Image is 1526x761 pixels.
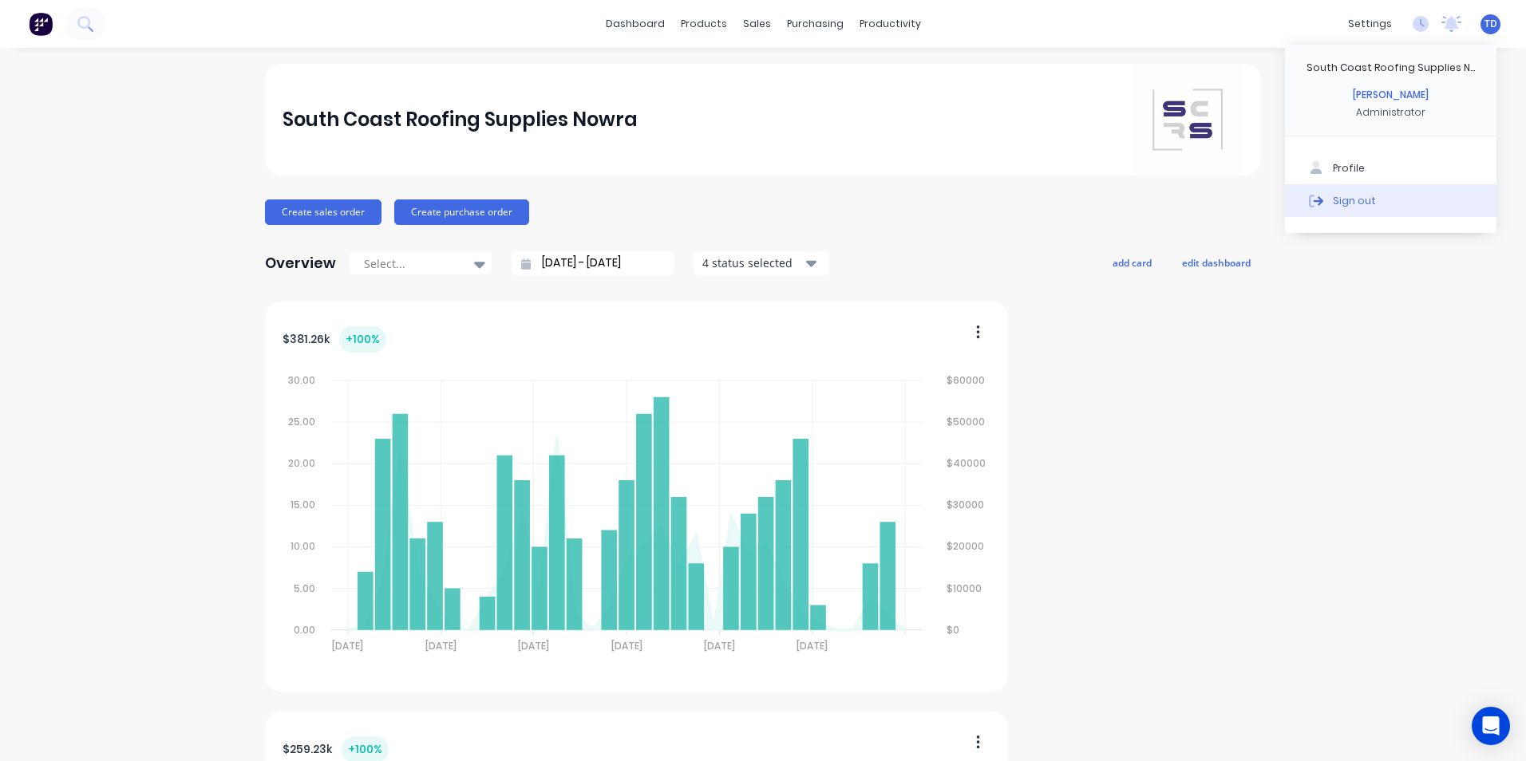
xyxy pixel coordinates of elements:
[291,498,315,511] tspan: 15.00
[947,623,960,637] tspan: $0
[947,415,986,428] tspan: $50000
[291,540,315,554] tspan: 10.00
[288,456,315,470] tspan: 20.00
[283,326,386,353] div: $ 381.26k
[1340,12,1400,36] div: settings
[673,12,735,36] div: products
[1333,161,1365,175] div: Profile
[1333,193,1376,207] div: Sign out
[735,12,779,36] div: sales
[1102,252,1162,273] button: add card
[1132,64,1243,175] img: South Coast Roofing Supplies Nowra
[265,247,336,279] div: Overview
[425,639,457,653] tspan: [DATE]
[1472,707,1510,745] div: Open Intercom Messenger
[702,254,803,271] div: 4 status selected
[947,540,985,554] tspan: $20000
[394,199,529,225] button: Create purchase order
[598,12,673,36] a: dashboard
[1356,105,1425,120] div: Administrator
[265,199,381,225] button: Create sales order
[947,498,985,511] tspan: $30000
[852,12,929,36] div: productivity
[332,639,363,653] tspan: [DATE]
[611,639,642,653] tspan: [DATE]
[947,373,986,387] tspan: $60000
[694,251,829,275] button: 4 status selected
[947,456,986,470] tspan: $40000
[294,582,315,595] tspan: 5.00
[1172,252,1261,273] button: edit dashboard
[1484,17,1497,31] span: TD
[339,326,386,353] div: + 100 %
[288,415,315,428] tspan: 25.00
[288,373,315,387] tspan: 30.00
[947,582,982,595] tspan: $10000
[779,12,852,36] div: purchasing
[797,639,828,653] tspan: [DATE]
[704,639,735,653] tspan: [DATE]
[1285,184,1496,216] button: Sign out
[1307,61,1475,75] div: South Coast Roofing Supplies N...
[29,12,53,36] img: Factory
[518,639,549,653] tspan: [DATE]
[283,104,638,136] div: South Coast Roofing Supplies Nowra
[294,623,315,637] tspan: 0.00
[1353,88,1429,102] div: [PERSON_NAME]
[1285,152,1496,184] button: Profile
